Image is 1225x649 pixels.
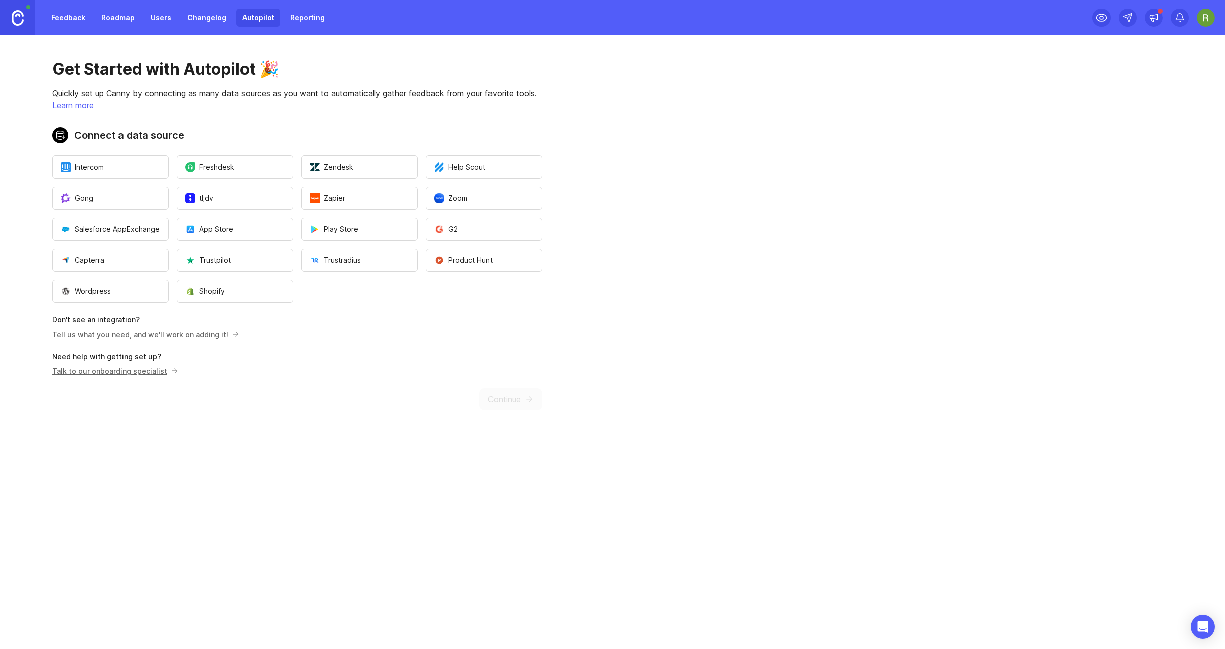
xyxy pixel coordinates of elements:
span: Zapier [310,193,345,203]
img: Canny Home [12,10,24,26]
span: Shopify [185,286,225,296]
button: Open a modal to start the flow of installing Trustradius. [301,249,418,272]
a: Feedback [45,9,91,27]
span: tl;dv [185,193,213,203]
span: Intercom [61,162,104,172]
span: Help Scout [434,162,485,172]
button: Open a modal to start the flow of installing Help Scout. [426,155,542,179]
button: Open a modal to start the flow of installing Gong. [52,187,169,210]
a: Changelog [181,9,232,27]
button: Open a modal to start the flow of installing Intercom. [52,155,169,179]
span: Play Store [310,224,358,234]
span: Gong [61,193,93,203]
a: Users [145,9,177,27]
span: Zendesk [310,162,353,172]
a: Reporting [284,9,331,27]
span: Trustpilot [185,255,231,265]
button: Open a modal to start the flow of installing Product Hunt. [426,249,542,272]
p: Don't see an integration? [52,315,542,325]
button: Talk to our onboarding specialist [52,366,179,376]
a: Tell us what you need, and we'll work on adding it! [52,330,236,339]
button: Open a modal to start the flow of installing Play Store. [301,218,418,241]
button: Open a modal to start the flow of installing Wordpress. [52,280,169,303]
button: Open a modal to start the flow of installing Zapier. [301,187,418,210]
span: Salesforce AppExchange [61,224,160,234]
button: Open a modal to start the flow of installing Freshdesk. [177,155,293,179]
span: Wordpress [61,286,111,296]
button: Open a modal to start the flow of installing Salesforce AppExchange. [52,218,169,241]
a: Roadmap [95,9,141,27]
button: Open a modal to start the flow of installing Shopify. [177,280,293,303]
p: Quickly set up Canny by connecting as many data sources as you want to automatically gather feedb... [52,87,542,99]
span: App Store [185,224,233,234]
button: Open a modal to start the flow of installing Trustpilot. [177,249,293,272]
a: Autopilot [236,9,280,27]
a: Learn more [52,100,94,110]
button: Open a modal to start the flow of installing Capterra. [52,249,169,272]
span: Freshdesk [185,162,234,172]
button: Open a modal to start the flow of installing G2. [426,218,542,241]
span: Trustradius [310,255,361,265]
div: Open Intercom Messenger [1191,615,1215,639]
button: Open a modal to start the flow of installing tl;dv. [177,187,293,210]
span: G2 [434,224,458,234]
button: Open a modal to start the flow of installing App Store. [177,218,293,241]
p: Talk to our onboarding specialist [52,366,175,376]
button: Open a modal to start the flow of installing Zoom. [426,187,542,210]
span: Capterra [61,255,104,265]
img: RankM8 [1197,9,1215,27]
span: Product Hunt [434,255,493,265]
h1: Get Started with Autopilot 🎉 [52,59,542,79]
button: Open a modal to start the flow of installing Zendesk. [301,155,418,179]
h2: Connect a data source [52,127,542,143]
p: Need help with getting set up? [52,352,542,362]
span: Zoom [434,193,467,203]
